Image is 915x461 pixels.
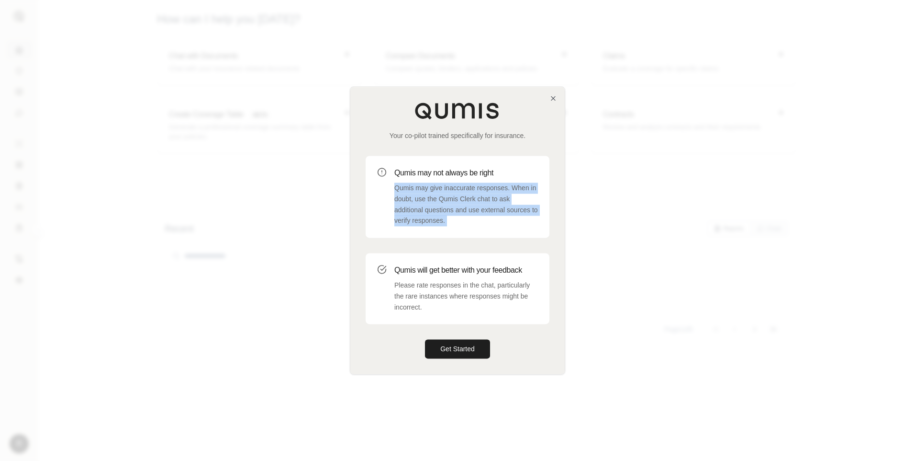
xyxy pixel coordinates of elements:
img: Qumis Logo [414,102,501,119]
p: Your co-pilot trained specifically for insurance. [366,131,549,140]
p: Please rate responses in the chat, particularly the rare instances where responses might be incor... [394,280,538,312]
h3: Qumis may not always be right [394,167,538,179]
button: Get Started [425,340,490,359]
p: Qumis may give inaccurate responses. When in doubt, use the Qumis Clerk chat to ask additional qu... [394,183,538,226]
h3: Qumis will get better with your feedback [394,265,538,276]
